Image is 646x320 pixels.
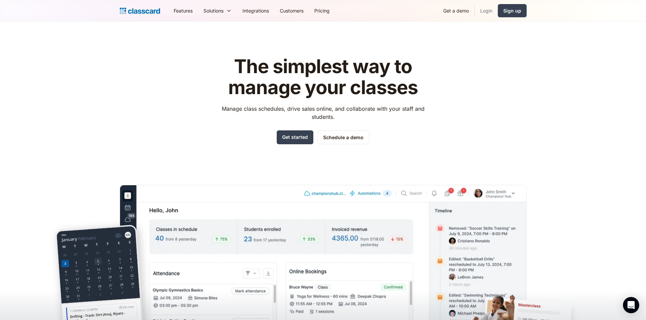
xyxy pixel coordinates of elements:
h1: The simplest way to manage your classes [215,56,431,98]
a: Logo [120,6,160,16]
div: Sign up [503,7,521,14]
p: Manage class schedules, drive sales online, and collaborate with your staff and students. [215,105,431,121]
div: Open Intercom Messenger [623,297,639,313]
a: Schedule a demo [317,130,369,144]
div: Solutions [203,7,223,14]
a: Customers [274,3,309,18]
a: Get a demo [438,3,474,18]
a: Sign up [498,4,527,17]
a: Features [168,3,198,18]
a: Get started [277,130,313,144]
a: Pricing [309,3,335,18]
a: Integrations [237,3,274,18]
a: Login [475,3,498,18]
div: Solutions [198,3,237,18]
